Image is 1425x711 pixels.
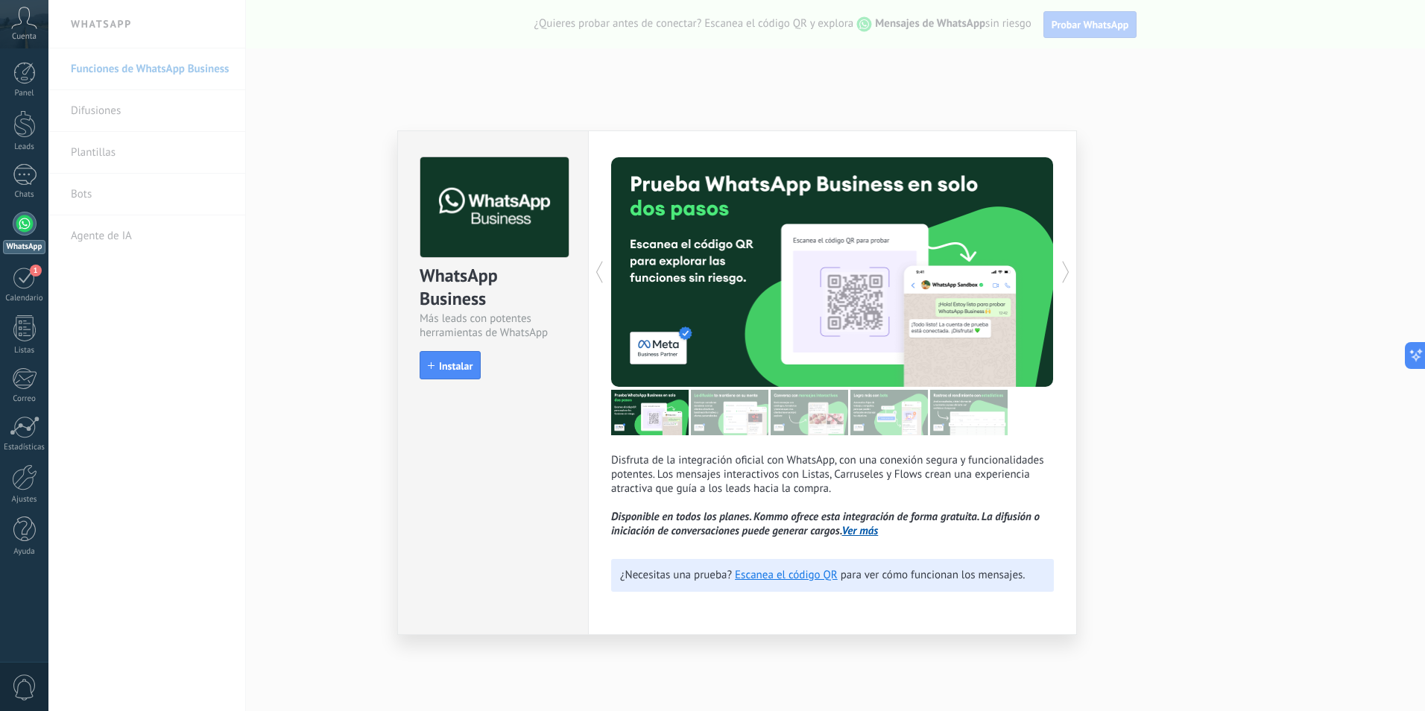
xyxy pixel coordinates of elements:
[3,547,46,557] div: Ayuda
[3,89,46,98] div: Panel
[12,32,37,42] span: Cuenta
[930,390,1008,435] img: tour_image_cc377002d0016b7ebaeb4dbe65cb2175.png
[420,312,566,340] div: Más leads con potentes herramientas de WhatsApp
[3,142,46,152] div: Leads
[771,390,848,435] img: tour_image_1009fe39f4f058b759f0df5a2b7f6f06.png
[611,390,689,435] img: tour_image_7a4924cebc22ed9e3259523e50fe4fd6.png
[3,443,46,452] div: Estadísticas
[611,510,1040,538] i: Disponible en todos los planes. Kommo ofrece esta integración de forma gratuita. La difusión o in...
[735,568,838,582] a: Escanea el código QR
[841,568,1026,582] span: para ver cómo funcionan los mensajes.
[611,453,1054,538] p: Disfruta de la integración oficial con WhatsApp, con una conexión segura y funcionalidades potent...
[3,346,46,355] div: Listas
[3,190,46,200] div: Chats
[3,495,46,505] div: Ajustes
[3,394,46,404] div: Correo
[842,524,879,538] a: Ver más
[620,568,732,582] span: ¿Necesitas una prueba?
[439,361,473,371] span: Instalar
[420,157,569,258] img: logo_main.png
[30,265,42,276] span: 1
[850,390,928,435] img: tour_image_62c9952fc9cf984da8d1d2aa2c453724.png
[3,240,45,254] div: WhatsApp
[691,390,768,435] img: tour_image_cc27419dad425b0ae96c2716632553fa.png
[3,294,46,303] div: Calendario
[420,264,566,312] div: WhatsApp Business
[420,351,481,379] button: Instalar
